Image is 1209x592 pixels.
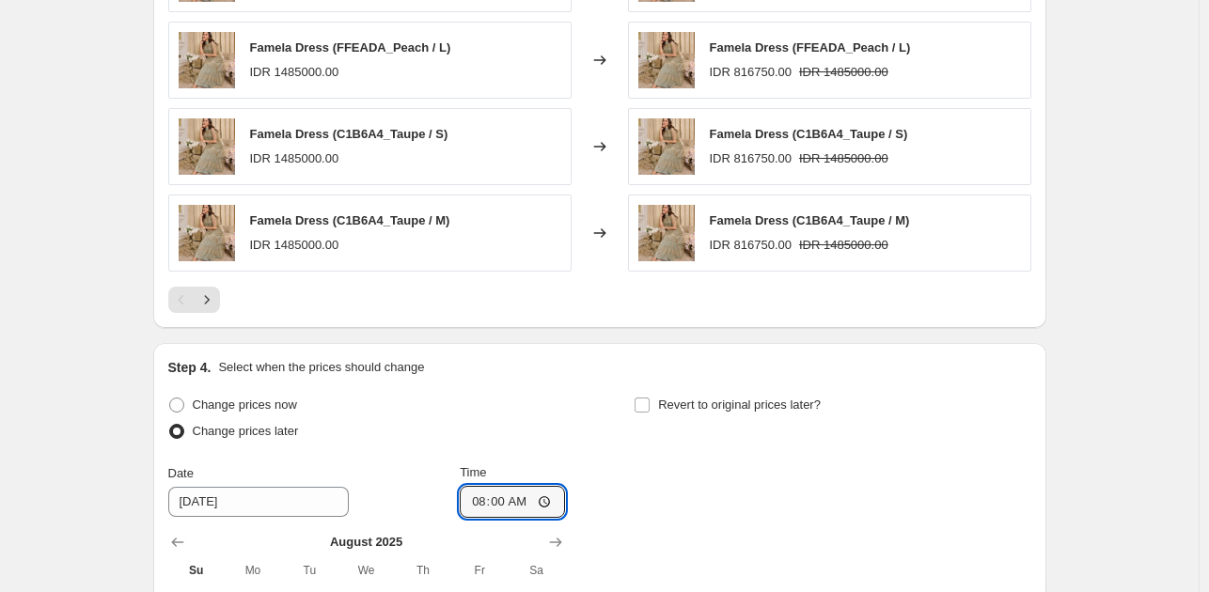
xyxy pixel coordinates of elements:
[250,63,339,82] div: IDR 1485000.00
[710,63,792,82] div: IDR 816750.00
[542,529,569,555] button: Show next month, September 2025
[168,487,349,517] input: 8/16/2025
[168,555,225,585] th: Sunday
[250,40,451,55] span: Famela Dress (FFEADA_Peach / L)
[638,205,695,261] img: FAMELASAGE1_80x.jpg
[345,563,386,578] span: We
[250,149,339,168] div: IDR 1485000.00
[710,213,910,227] span: Famela Dress (C1B6A4_Taupe / M)
[395,555,451,585] th: Thursday
[168,466,194,480] span: Date
[515,563,557,578] span: Sa
[338,555,394,585] th: Wednesday
[193,397,297,412] span: Change prices now
[194,287,220,313] button: Next
[459,563,500,578] span: Fr
[250,213,450,227] span: Famela Dress (C1B6A4_Taupe / M)
[710,236,792,255] div: IDR 816750.00
[250,236,339,255] div: IDR 1485000.00
[638,32,695,88] img: FAMELASAGE1_80x.jpg
[289,563,330,578] span: Tu
[179,205,235,261] img: FAMELASAGE1_80x.jpg
[799,149,888,168] strike: IDR 1485000.00
[168,358,212,377] h2: Step 4.
[193,424,299,438] span: Change prices later
[218,358,424,377] p: Select when the prices should change
[460,465,486,479] span: Time
[179,32,235,88] img: FAMELASAGE1_80x.jpg
[168,287,220,313] nav: Pagination
[460,486,565,518] input: 12:00
[508,555,564,585] th: Saturday
[165,529,191,555] button: Show previous month, July 2025
[658,397,821,412] span: Revert to original prices later?
[250,127,448,141] span: Famela Dress (C1B6A4_Taupe / S)
[638,118,695,175] img: FAMELASAGE1_80x.jpg
[710,40,911,55] span: Famela Dress (FFEADA_Peach / L)
[710,127,908,141] span: Famela Dress (C1B6A4_Taupe / S)
[225,555,281,585] th: Monday
[176,563,217,578] span: Su
[451,555,508,585] th: Friday
[232,563,274,578] span: Mo
[710,149,792,168] div: IDR 816750.00
[179,118,235,175] img: FAMELASAGE1_80x.jpg
[799,236,888,255] strike: IDR 1485000.00
[799,63,888,82] strike: IDR 1485000.00
[281,555,338,585] th: Tuesday
[402,563,444,578] span: Th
